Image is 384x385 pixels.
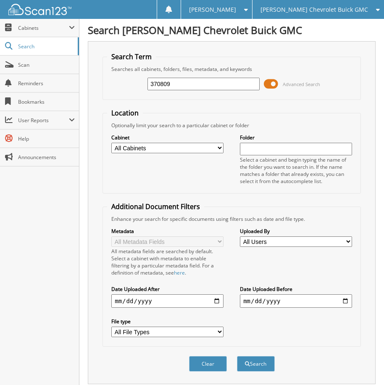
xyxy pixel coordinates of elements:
[189,356,227,372] button: Clear
[18,98,75,105] span: Bookmarks
[107,122,356,129] div: Optionally limit your search to a particular cabinet or folder
[18,24,69,31] span: Cabinets
[240,285,352,293] label: Date Uploaded Before
[88,23,376,37] h1: Search [PERSON_NAME] Chevrolet Buick GMC
[260,7,368,12] span: [PERSON_NAME] Chevrolet Buick GMC
[174,269,185,276] a: here
[18,135,75,142] span: Help
[189,7,236,12] span: [PERSON_NAME]
[240,228,352,235] label: Uploaded By
[107,52,156,61] legend: Search Term
[111,285,224,293] label: Date Uploaded After
[107,65,356,73] div: Searches all cabinets, folders, files, metadata, and keywords
[18,154,75,161] span: Announcements
[18,80,75,87] span: Reminders
[107,215,356,223] div: Enhance your search for specific documents using filters such as date and file type.
[111,134,224,141] label: Cabinet
[18,117,69,124] span: User Reports
[107,108,143,118] legend: Location
[283,81,320,87] span: Advanced Search
[342,345,384,385] iframe: Chat Widget
[111,228,224,235] label: Metadata
[111,294,224,308] input: start
[8,4,71,15] img: scan123-logo-white.svg
[107,202,204,211] legend: Additional Document Filters
[111,318,224,325] label: File type
[240,156,352,185] div: Select a cabinet and begin typing the name of the folder you want to search in. If the name match...
[18,43,74,50] span: Search
[237,356,275,372] button: Search
[111,248,224,276] div: All metadata fields are searched by default. Select a cabinet with metadata to enable filtering b...
[240,134,352,141] label: Folder
[240,294,352,308] input: end
[18,61,75,68] span: Scan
